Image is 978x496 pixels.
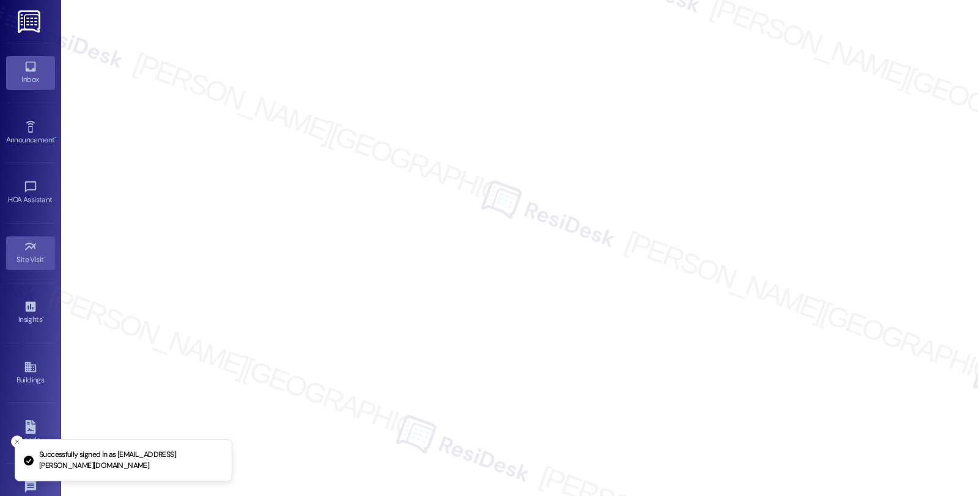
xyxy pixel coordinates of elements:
[42,313,44,322] span: •
[6,296,55,329] a: Insights •
[6,357,55,390] a: Buildings
[44,253,46,262] span: •
[18,10,43,33] img: ResiDesk Logo
[54,134,56,142] span: •
[11,436,23,448] button: Close toast
[6,56,55,89] a: Inbox
[6,236,55,269] a: Site Visit •
[6,177,55,210] a: HOA Assistant
[39,450,222,471] p: Successfully signed in as [EMAIL_ADDRESS][PERSON_NAME][DOMAIN_NAME]
[6,417,55,450] a: Leads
